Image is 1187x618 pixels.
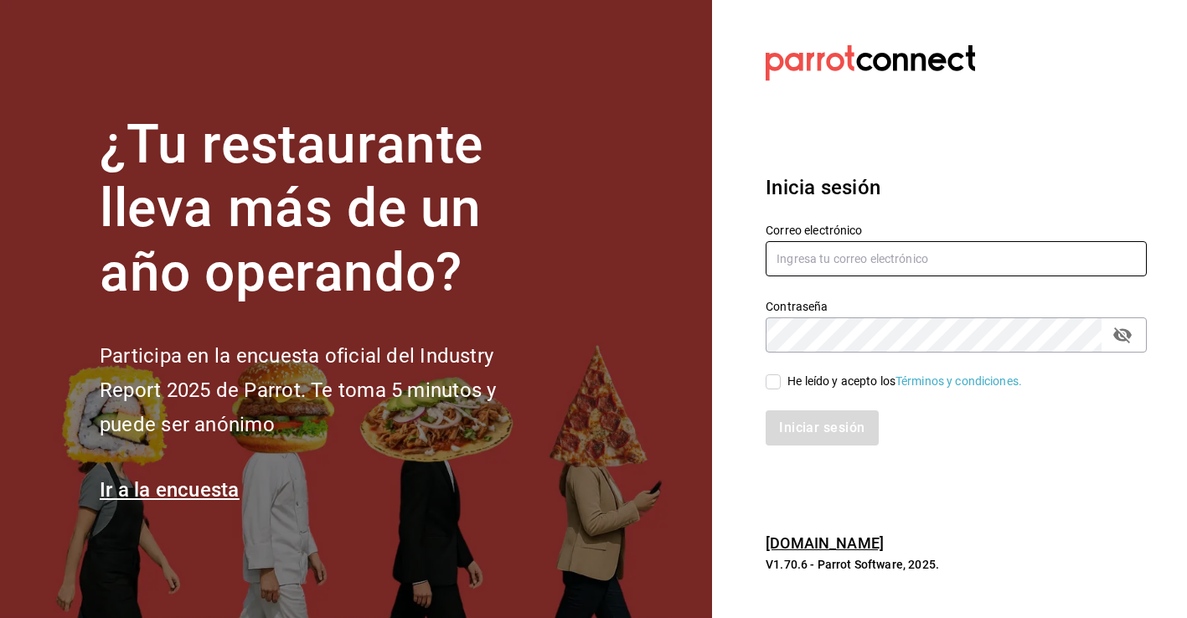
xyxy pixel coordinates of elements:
[766,241,1147,276] input: Ingresa tu correo electrónico
[100,113,552,306] h1: ¿Tu restaurante lleva más de un año operando?
[1108,321,1137,349] button: passwordField
[766,173,1147,203] h3: Inicia sesión
[766,556,1147,573] p: V1.70.6 - Parrot Software, 2025.
[787,373,1022,390] div: He leído y acepto los
[766,224,1147,235] label: Correo electrónico
[100,339,552,441] h2: Participa en la encuesta oficial del Industry Report 2025 de Parrot. Te toma 5 minutos y puede se...
[766,534,884,552] a: [DOMAIN_NAME]
[100,478,240,502] a: Ir a la encuesta
[766,300,1147,312] label: Contraseña
[895,374,1022,388] a: Términos y condiciones.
